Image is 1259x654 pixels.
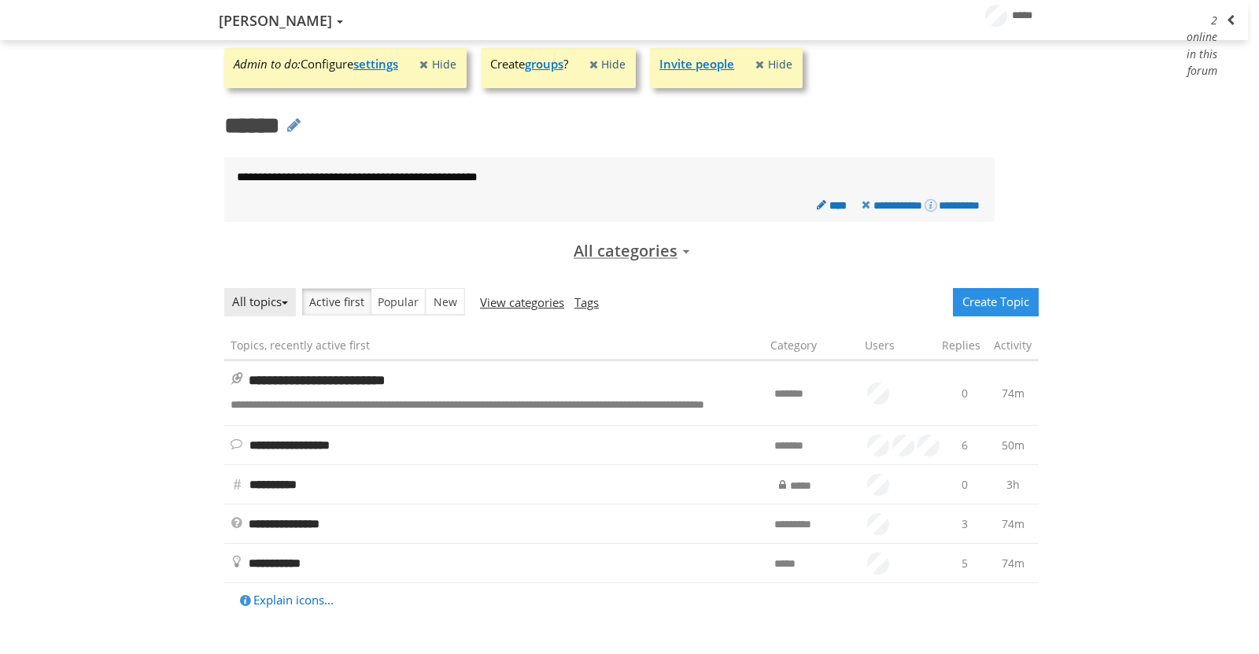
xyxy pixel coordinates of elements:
[1167,6,1248,35] button: 2 online in this forum
[752,57,792,72] a: Hide
[942,360,988,426] td: 0
[490,56,568,72] div: Create ?
[574,240,689,261] span: All categories
[764,331,865,360] th: Category
[525,56,563,72] a: groups
[416,57,456,72] a: Hide
[574,235,689,268] button: All categories
[953,288,1039,316] button: Create Topic
[224,331,764,360] th: Topics, recently active first
[1002,556,1025,571] a: 74m
[1006,477,1020,492] a: 3h
[988,504,1039,544] td: Created on 2025-09-10 05:46:06.027Z Last reply on 2025-09-10 05:46:06.100Z
[371,288,426,316] a: Popular
[988,465,1039,504] td: Created on 2025-09-10 05:46:06.116Z
[224,288,296,316] button: All topics
[224,583,334,615] a: Explain icons...
[942,544,988,583] td: 5
[216,9,346,35] button: [PERSON_NAME]
[1002,516,1025,531] a: 74m
[988,360,1039,426] td: Created on 2025-09-10 05:46:05.656Z
[942,426,988,465] td: 6
[568,288,607,317] a: Tags
[586,57,626,72] a: Hide
[988,426,1039,465] td: Created on 2025-09-10 05:46:05.688Z Last reply on 2025-09-10 06:09:55.777Z
[1002,386,1025,401] a: 74m
[659,56,734,72] a: Invite people
[865,331,942,360] th: Users
[234,56,398,72] div: Configure
[1002,438,1025,453] a: 50m
[942,465,988,504] td: 0
[353,56,398,72] a: settings
[471,288,568,317] a: View categories
[988,331,1039,360] th: Activity
[942,504,988,544] td: 3
[426,288,465,316] a: New
[234,56,301,72] i: Admin to do:
[988,544,1039,583] td: Created on 2025-09-10 05:46:05.869Z Last reply on 2025-09-10 05:46:06.003Z
[302,288,371,316] a: Active first
[942,331,988,360] th: Replies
